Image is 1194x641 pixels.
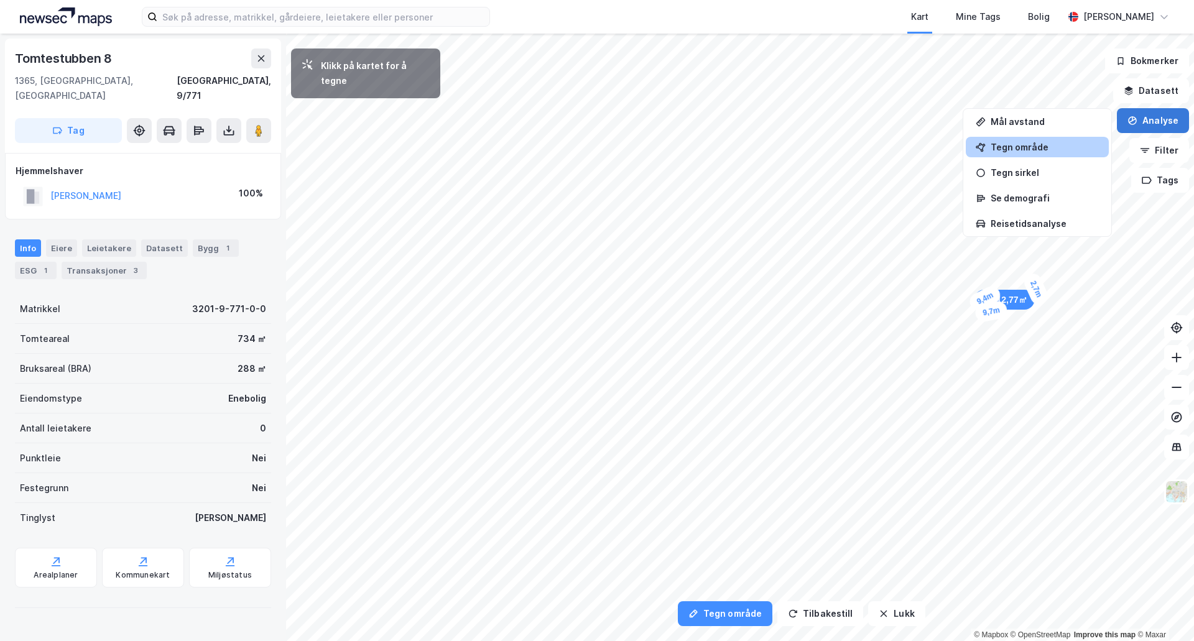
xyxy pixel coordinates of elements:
[208,570,252,580] div: Miljøstatus
[1083,9,1154,24] div: [PERSON_NAME]
[967,284,1003,313] div: Map marker
[157,7,489,26] input: Søk på adresse, matrikkel, gårdeiere, leietakere eller personer
[20,391,82,406] div: Eiendomstype
[1074,630,1136,639] a: Improve this map
[34,570,78,580] div: Arealplaner
[991,193,1099,203] div: Se demografi
[141,239,188,257] div: Datasett
[1011,630,1071,639] a: OpenStreetMap
[192,302,266,316] div: 3201-9-771-0-0
[252,481,266,496] div: Nei
[20,302,60,316] div: Matrikkel
[116,570,170,580] div: Kommunekart
[991,218,1099,229] div: Reisetidsanalyse
[20,361,91,376] div: Bruksareal (BRA)
[911,9,928,24] div: Kart
[20,481,68,496] div: Festegrunn
[238,361,266,376] div: 288 ㎡
[15,239,41,257] div: Info
[678,601,772,626] button: Tegn område
[15,262,57,279] div: ESG
[1165,480,1188,504] img: Z
[777,601,863,626] button: Tilbakestill
[129,264,142,277] div: 3
[221,242,234,254] div: 1
[868,601,925,626] button: Lukk
[991,116,1099,127] div: Mål avstand
[974,290,1034,310] div: Map marker
[252,451,266,466] div: Nei
[15,73,177,103] div: 1365, [GEOGRAPHIC_DATA], [GEOGRAPHIC_DATA]
[991,142,1099,152] div: Tegn område
[1105,48,1189,73] button: Bokmerker
[1022,271,1051,307] div: Map marker
[15,48,114,68] div: Tomtestubben 8
[20,510,55,525] div: Tinglyst
[1117,108,1189,133] button: Analyse
[20,451,61,466] div: Punktleie
[239,186,263,201] div: 100%
[1113,78,1189,103] button: Datasett
[974,630,1008,639] a: Mapbox
[1132,581,1194,641] iframe: Chat Widget
[321,58,430,88] div: Klikk på kartet for å tegne
[195,510,266,525] div: [PERSON_NAME]
[974,300,1009,323] div: Map marker
[260,421,266,436] div: 0
[1131,168,1189,193] button: Tags
[956,9,1001,24] div: Mine Tags
[177,73,271,103] div: [GEOGRAPHIC_DATA], 9/771
[46,239,77,257] div: Eiere
[20,331,70,346] div: Tomteareal
[238,331,266,346] div: 734 ㎡
[16,164,271,178] div: Hjemmelshaver
[62,262,147,279] div: Transaksjoner
[39,264,52,277] div: 1
[15,118,122,143] button: Tag
[1129,138,1189,163] button: Filter
[228,391,266,406] div: Enebolig
[1132,581,1194,641] div: Kontrollprogram for chat
[20,421,91,436] div: Antall leietakere
[20,7,112,26] img: logo.a4113a55bc3d86da70a041830d287a7e.svg
[82,239,136,257] div: Leietakere
[991,167,1099,178] div: Tegn sirkel
[1028,9,1050,24] div: Bolig
[193,239,239,257] div: Bygg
